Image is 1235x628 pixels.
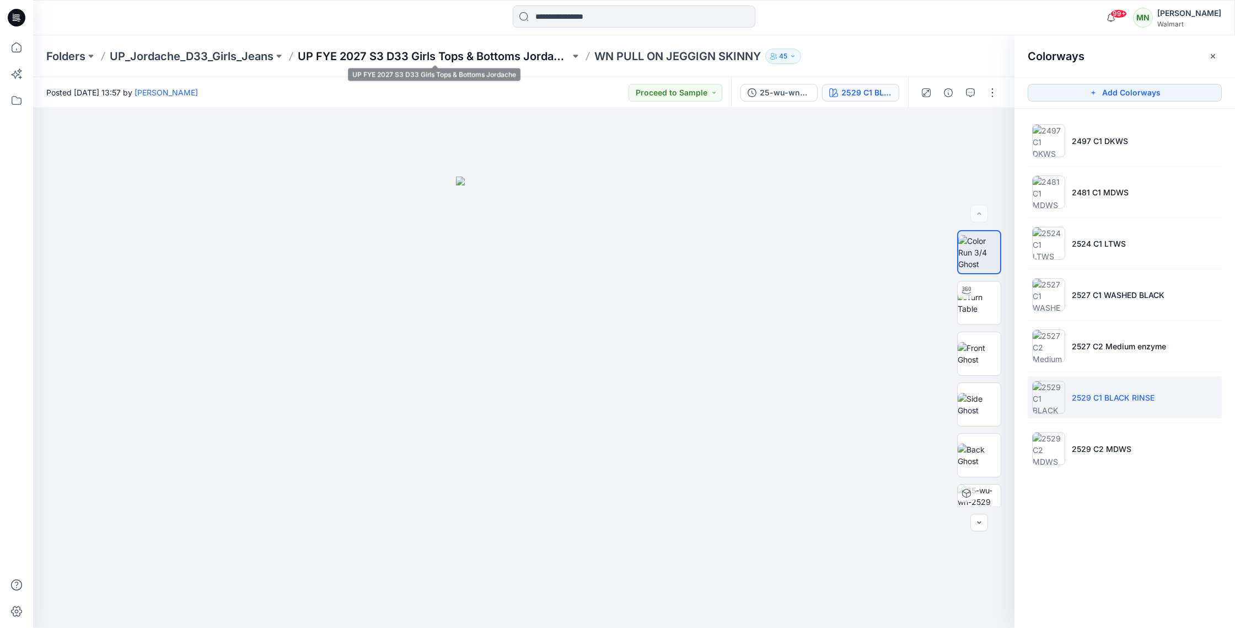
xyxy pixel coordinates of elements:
div: 2529 C1 BLACK RINSE [841,87,892,99]
img: 25-wu-wn-2529 09182025fa26 2529 C1 BLACK RINSE [958,485,1001,528]
div: [PERSON_NAME] [1157,7,1221,20]
p: 2527 C1 WASHED BLACK [1072,289,1164,301]
span: Posted [DATE] 13:57 by [46,87,198,98]
img: 2527 C2 Medium enzyme [1032,329,1065,363]
button: Details [939,84,957,102]
img: Back Ghost [958,444,1001,467]
img: 2529 C1 BLACK RINSE [1032,381,1065,414]
h2: Colorways [1028,50,1084,63]
img: 2524 C1 LTWS [1032,227,1065,260]
img: eyJhbGciOiJIUzI1NiIsImtpZCI6IjAiLCJzbHQiOiJzZXMiLCJ0eXAiOiJKV1QifQ.eyJkYXRhIjp7InR5cGUiOiJzdG9yYW... [456,177,592,628]
a: Folders [46,49,85,64]
button: 2529 C1 BLACK RINSE [822,84,899,102]
p: 2481 C1 MDWS [1072,187,1129,198]
p: 2527 C2 Medium enzyme [1072,340,1166,352]
img: 2529 C2 MDWS [1032,432,1065,465]
img: 2481 C1 MDWS [1032,175,1065,209]
span: 99+ [1110,9,1127,18]
img: 2527 C1 WASHED BLACK [1032,278,1065,311]
img: 2497 C1 DKWS [1032,124,1065,157]
div: 25-wu-wn-2497 09182025fa26 [760,87,810,99]
button: 45 [765,49,801,64]
button: 25-wu-wn-2497 09182025fa26 [740,84,818,102]
p: 2524 C1 LTWS [1072,238,1126,249]
button: Add Colorways [1028,84,1222,102]
img: Turn Table [958,291,1001,315]
div: Walmart [1157,20,1221,28]
img: Front Ghost [958,342,1001,365]
div: MN [1133,8,1153,28]
p: 2529 C2 MDWS [1072,443,1131,455]
img: Color Run 3/4 Ghost [958,235,1000,270]
img: Side Ghost [958,393,1001,416]
p: 2529 C1 BLACK RINSE [1072,392,1155,403]
a: [PERSON_NAME] [135,88,198,97]
p: 45 [779,50,787,62]
a: UP_Jordache_D33_Girls_Jeans [110,49,273,64]
p: 2497 C1 DKWS [1072,135,1128,147]
a: UP FYE 2027 S3 D33 Girls Tops & Bottoms Jordache [298,49,570,64]
p: WN PULL ON JEGGIGN SKINNY [594,49,761,64]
